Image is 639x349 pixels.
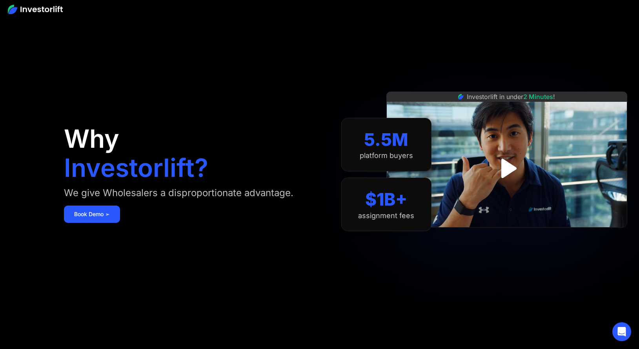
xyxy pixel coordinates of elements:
div: Investorlift in under ! [467,92,555,101]
h1: Why [64,126,119,151]
div: $1B+ [365,189,407,210]
a: Book Demo ➢ [64,206,120,223]
div: 5.5M [364,129,408,150]
div: We give Wholesalers a disproportionate advantage. [64,187,293,199]
span: 2 Minutes [523,93,553,101]
a: open lightbox [489,151,524,186]
h1: Investorlift? [64,155,208,180]
div: assignment fees [358,211,414,220]
div: platform buyers [360,151,413,160]
iframe: Customer reviews powered by Trustpilot [448,231,566,241]
div: Open Intercom Messenger [612,322,631,341]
